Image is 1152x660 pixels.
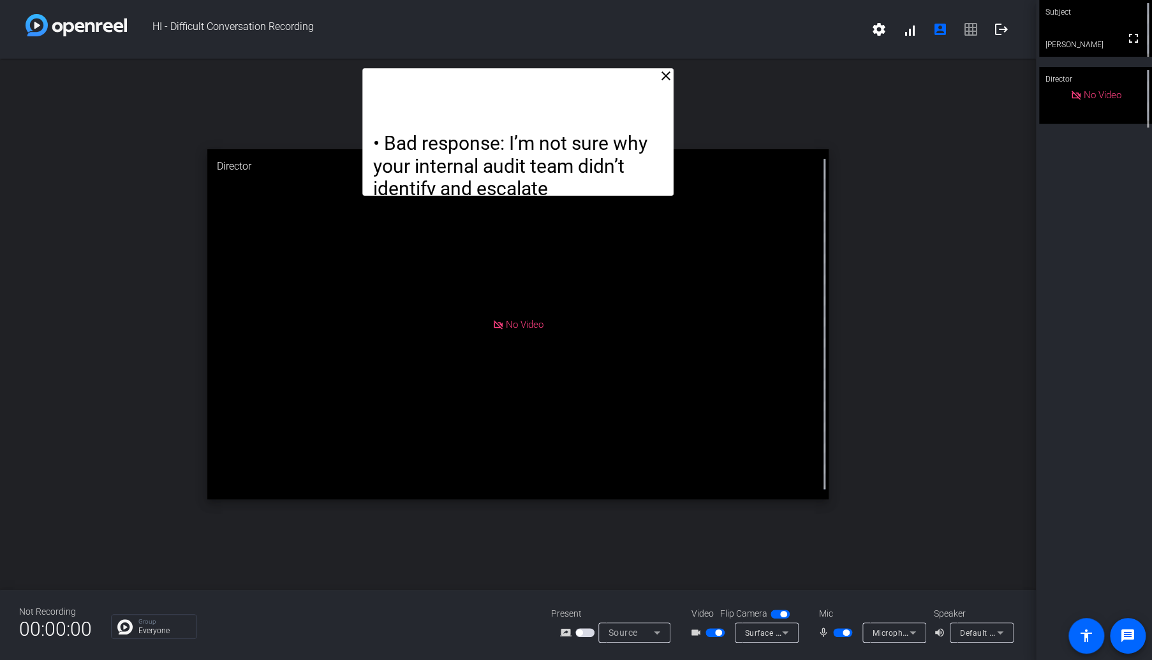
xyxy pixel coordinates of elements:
div: Present [551,607,679,620]
span: Video [691,607,714,620]
mat-icon: message [1120,628,1135,643]
span: No Video [506,318,543,330]
p: Everyone [138,627,190,634]
mat-icon: fullscreen [1126,31,1141,46]
div: Speaker [934,607,1010,620]
mat-icon: volume_up [934,625,949,640]
mat-icon: accessibility [1079,628,1094,643]
span: Source [609,627,638,638]
span: Bad response: [383,132,504,154]
span: 00:00:00 [19,613,92,645]
span: Microphone (19- Desk Pro Web Camera) (05a6:0b04) [873,627,1070,638]
mat-icon: logout [994,22,1009,37]
span: No Video [1084,89,1121,101]
span: • [373,132,379,154]
div: Director [1039,67,1152,91]
span: Flip Camera [720,607,767,620]
p: Group [138,619,190,625]
mat-icon: close [658,68,674,84]
div: Mic [806,607,934,620]
span: I’m not sure why your internal audit team didn’t identify and escalate this [373,132,651,221]
div: Director [207,149,829,184]
button: signal_cellular_alt [894,14,925,45]
mat-icon: videocam_outline [690,625,705,640]
mat-icon: mic_none [818,625,833,640]
div: Not Recording [19,605,92,619]
img: white-gradient.svg [26,14,127,36]
img: Chat Icon [117,619,133,634]
span: HI - Difficult Conversation Recording [127,14,864,45]
span: Surface Camera Front (045e:0990) [745,627,875,638]
mat-icon: settings [871,22,887,37]
mat-icon: screen_share_outline [560,625,575,640]
mat-icon: account_box [933,22,948,37]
